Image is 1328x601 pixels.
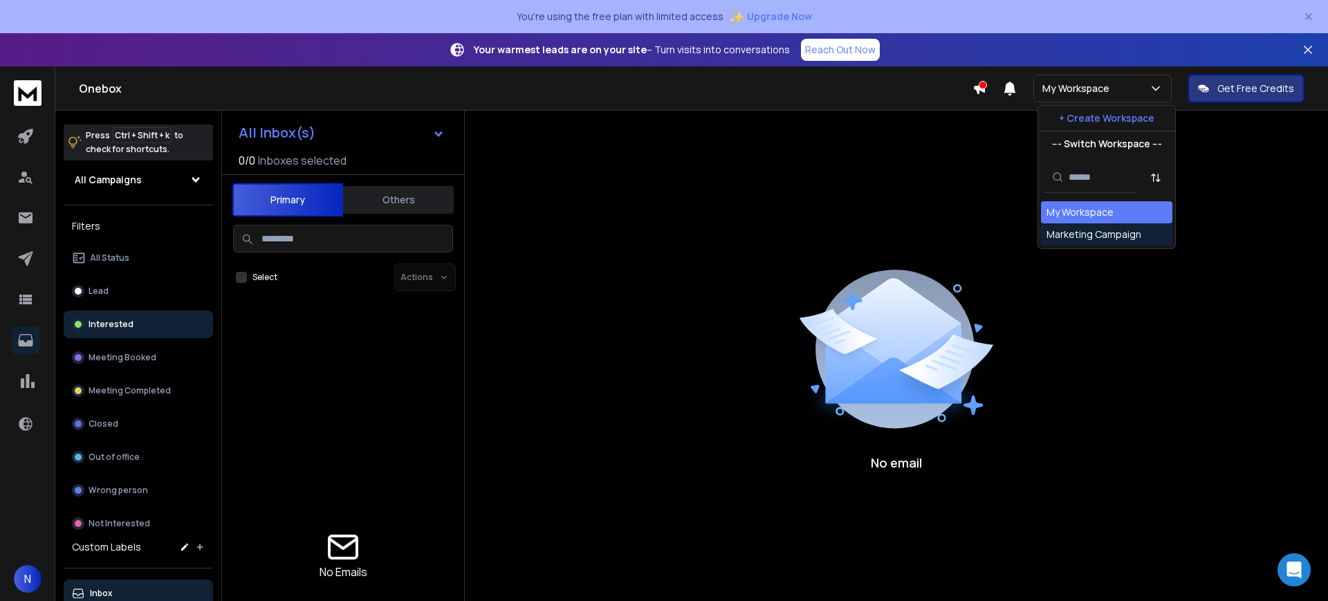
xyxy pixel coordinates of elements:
button: Get Free Credits [1188,75,1304,102]
strong: Your warmest leads are on your site [474,43,647,56]
p: You're using the free plan with limited access [517,10,723,24]
button: Sort by Sort A-Z [1142,164,1170,192]
h1: All Campaigns [75,173,142,187]
span: Upgrade Now [747,10,812,24]
p: My Workspace [1042,82,1115,95]
h3: Custom Labels [72,540,141,554]
span: ✨ [729,7,744,26]
h3: Filters [64,216,213,236]
h3: Inboxes selected [258,152,347,169]
span: 0 / 0 [239,152,255,169]
p: Meeting Completed [89,385,171,396]
button: Meeting Completed [64,377,213,405]
button: Out of office [64,443,213,471]
button: All Inbox(s) [228,119,456,147]
p: Closed [89,418,118,429]
button: All Campaigns [64,166,213,194]
button: Closed [64,410,213,438]
p: Wrong person [89,485,148,496]
button: All Status [64,244,213,272]
label: Select [252,272,277,283]
button: Not Interested [64,510,213,537]
p: Get Free Credits [1217,82,1294,95]
div: My Workspace [1046,205,1114,219]
button: Lead [64,277,213,305]
button: Wrong person [64,477,213,504]
button: N [14,565,41,593]
p: Lead [89,286,109,297]
h1: Onebox [79,80,972,97]
p: No Emails [320,564,367,580]
button: Primary [232,183,343,216]
p: Reach Out Now [805,43,876,57]
p: Not Interested [89,518,150,529]
p: Meeting Booked [89,352,156,363]
p: – Turn visits into conversations [474,43,790,57]
button: Others [343,185,454,215]
a: Reach Out Now [801,39,880,61]
p: No email [871,453,922,472]
p: Interested [89,319,133,330]
p: --- Switch Workspace --- [1052,137,1162,151]
button: ✨Upgrade Now [729,3,812,30]
div: Open Intercom Messenger [1278,553,1311,586]
p: Press to check for shortcuts. [86,129,183,156]
h1: All Inbox(s) [239,126,315,140]
button: Meeting Booked [64,344,213,371]
button: + Create Workspace [1038,106,1175,131]
img: logo [14,80,41,106]
p: Out of office [89,452,140,463]
button: Interested [64,311,213,338]
span: Ctrl + Shift + k [113,127,172,143]
p: Inbox [90,588,113,599]
p: + Create Workspace [1059,111,1154,125]
div: Marketing Campaign [1046,228,1141,241]
p: All Status [90,252,129,263]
